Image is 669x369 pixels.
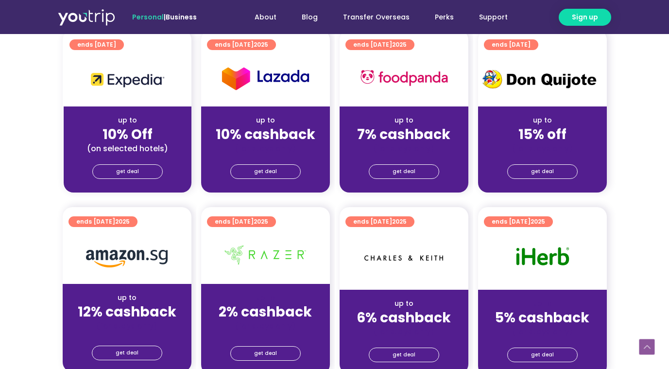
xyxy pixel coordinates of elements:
a: Perks [422,8,466,26]
strong: 7% cashback [357,125,450,144]
span: Sign up [572,12,598,22]
strong: 10% Off [103,125,153,144]
a: Support [466,8,520,26]
span: 2025 [392,40,407,49]
a: get deal [92,164,163,179]
strong: 12% cashback [78,302,176,321]
span: 2025 [254,217,268,226]
a: get deal [369,164,439,179]
strong: 2% cashback [219,302,312,321]
div: (on selected hotels) [71,143,184,154]
div: up to [347,115,461,125]
div: (for stays only) [486,327,599,337]
a: ends [DATE] [69,39,124,50]
span: get deal [116,346,138,360]
div: (for stays only) [486,143,599,154]
strong: 10% cashback [216,125,315,144]
div: up to [71,115,184,125]
span: get deal [393,165,415,178]
span: get deal [531,348,554,362]
span: Personal [132,12,164,22]
a: get deal [369,348,439,362]
span: ends [DATE] [76,216,130,227]
a: ends [DATE]2025 [345,39,414,50]
span: 2025 [531,217,545,226]
a: ends [DATE]2025 [207,39,276,50]
div: (for stays only) [209,321,322,331]
div: up to [486,115,599,125]
span: ends [DATE] [492,216,545,227]
a: Sign up [559,9,611,26]
a: ends [DATE]2025 [207,216,276,227]
a: ends [DATE]2025 [69,216,137,227]
strong: 15% off [518,125,566,144]
span: 2025 [392,217,407,226]
div: up to [70,293,184,303]
span: | [132,12,197,22]
span: ends [DATE] [215,216,268,227]
div: up to [347,299,461,309]
strong: 5% cashback [495,308,589,327]
a: get deal [230,346,301,361]
span: ends [DATE] [492,39,531,50]
a: get deal [230,164,301,179]
a: Business [166,12,197,22]
span: get deal [254,347,277,360]
a: get deal [507,164,578,179]
span: ends [DATE] [77,39,116,50]
a: get deal [92,346,162,360]
a: Blog [289,8,330,26]
div: up to [209,293,322,303]
span: ends [DATE] [215,39,268,50]
a: About [242,8,289,26]
span: 2025 [115,217,130,226]
span: ends [DATE] [353,216,407,227]
nav: Menu [223,8,520,26]
div: (for stays only) [70,321,184,331]
div: (for stays only) [347,143,461,154]
div: up to [486,299,599,309]
strong: 6% cashback [357,308,451,327]
a: ends [DATE]2025 [345,216,414,227]
a: ends [DATE] [484,39,538,50]
span: get deal [393,348,415,362]
a: get deal [507,348,578,362]
div: (for stays only) [209,143,322,154]
span: ends [DATE] [353,39,407,50]
a: Transfer Overseas [330,8,422,26]
span: get deal [531,165,554,178]
span: 2025 [254,40,268,49]
span: get deal [254,165,277,178]
div: (for stays only) [347,327,461,337]
div: up to [209,115,322,125]
span: get deal [116,165,139,178]
a: ends [DATE]2025 [484,216,553,227]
